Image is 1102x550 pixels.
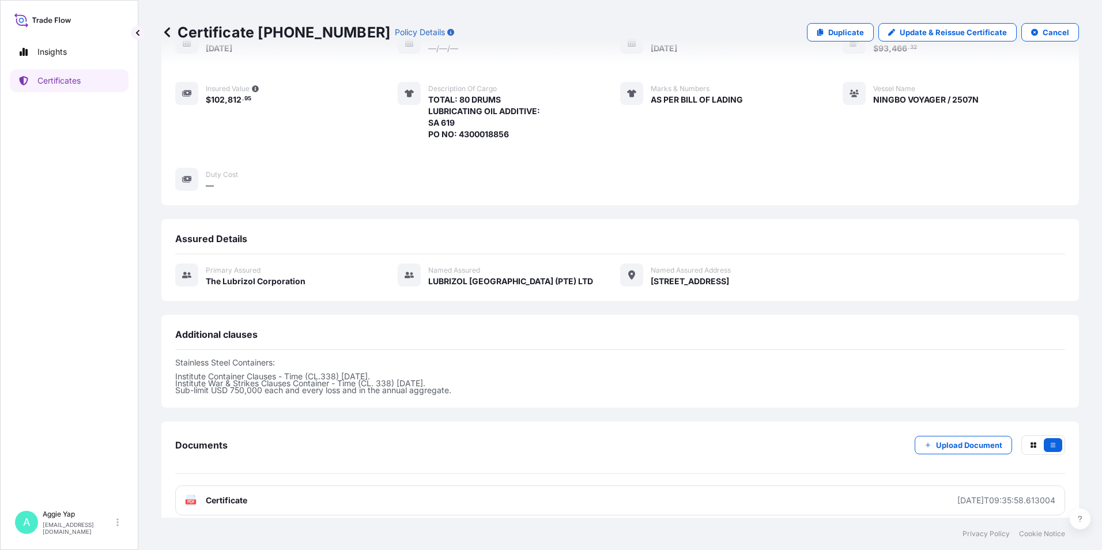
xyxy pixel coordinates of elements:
[206,170,238,179] span: Duty Cost
[175,359,1065,394] p: Stainless Steel Containers: Institute Container Clauses - Time (CL.338) [DATE]. Institute War & S...
[161,23,390,42] p: Certificate [PHONE_NUMBER]
[175,485,1065,515] a: PDFCertificate[DATE]T09:35:58.613004
[651,84,709,93] span: Marks & Numbers
[428,266,480,275] span: Named Assured
[43,521,114,535] p: [EMAIL_ADDRESS][DOMAIN_NAME]
[915,436,1012,454] button: Upload Document
[963,529,1010,538] a: Privacy Policy
[187,500,195,504] text: PDF
[428,84,497,93] span: Description of cargo
[1019,529,1065,538] a: Cookie Notice
[37,46,67,58] p: Insights
[1043,27,1069,38] p: Cancel
[175,329,258,340] span: Additional clauses
[1021,23,1079,42] button: Cancel
[395,27,445,38] p: Policy Details
[206,180,214,191] span: —
[175,233,247,244] span: Assured Details
[651,266,731,275] span: Named Assured Address
[244,97,251,101] span: 95
[873,84,915,93] span: Vessel Name
[828,27,864,38] p: Duplicate
[428,276,593,287] span: LUBRIZOL [GEOGRAPHIC_DATA] (PTE) LTD
[175,439,228,451] span: Documents
[23,517,30,528] span: A
[43,510,114,519] p: Aggie Yap
[206,96,211,104] span: $
[10,40,129,63] a: Insights
[211,96,225,104] span: 102
[936,439,1002,451] p: Upload Document
[10,69,129,92] a: Certificates
[651,276,729,287] span: [STREET_ADDRESS]
[807,23,874,42] a: Duplicate
[957,495,1055,506] div: [DATE]T09:35:58.613004
[37,75,81,86] p: Certificates
[225,96,228,104] span: ,
[651,94,743,106] span: AS PER BILL OF LADING
[206,276,305,287] span: The Lubrizol Corporation
[873,94,979,106] span: NINGBO VOYAGER / 2507N
[428,94,540,140] span: TOTAL: 80 DRUMS LUBRICATING OIL ADDITIVE: SA 619 PO NO: 4300018856
[228,96,241,104] span: 812
[242,97,244,101] span: .
[206,495,247,506] span: Certificate
[878,23,1017,42] a: Update & Reissue Certificate
[900,27,1007,38] p: Update & Reissue Certificate
[206,266,261,275] span: Primary assured
[206,84,250,93] span: Insured Value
